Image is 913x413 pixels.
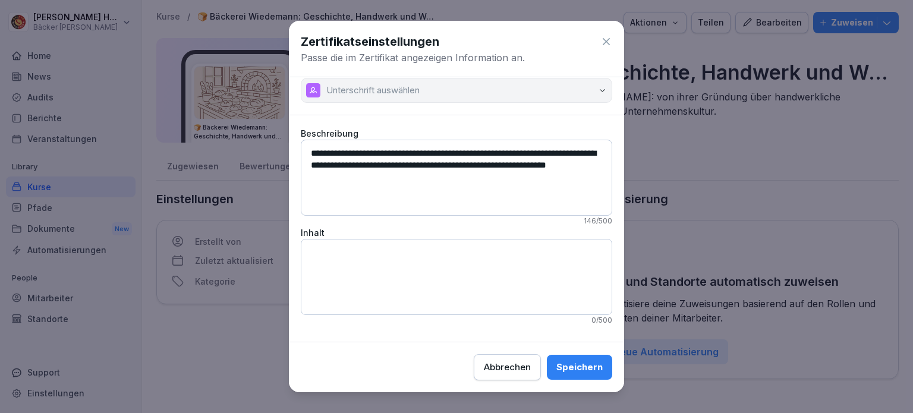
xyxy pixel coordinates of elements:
label: Inhalt [301,226,612,239]
label: Beschreibung [301,127,612,140]
p: 0 /500 [591,315,612,326]
p: Passe die im Zertifikat angezeigen Information an. [301,51,612,65]
p: Unterschrift auswählen [326,84,420,96]
p: 146 /500 [584,216,612,226]
h1: Zertifikatseinstellungen [301,33,439,51]
div: Speichern [556,361,603,374]
div: Abbrechen [484,361,531,374]
button: Speichern [547,355,612,380]
button: Abbrechen [474,354,541,380]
